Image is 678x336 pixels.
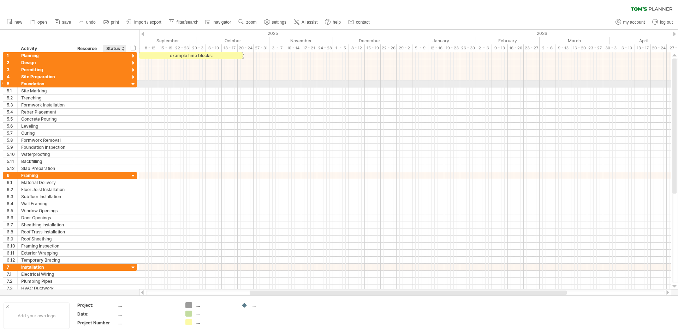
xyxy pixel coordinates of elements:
[77,302,116,308] div: Project:
[174,44,190,52] div: 22 - 26
[508,44,524,52] div: 16 - 20
[524,44,540,52] div: 23 - 27
[14,20,22,25] span: new
[86,20,96,25] span: undo
[7,109,17,115] div: 5.4
[540,37,609,44] div: March 2026
[251,302,290,308] div: ....
[196,37,269,44] div: October 2025
[111,20,119,25] span: print
[21,264,70,270] div: Installation
[7,179,17,186] div: 6.1
[21,165,70,172] div: Slab Preparation
[323,18,343,27] a: help
[7,151,17,158] div: 5.10
[196,319,234,325] div: ....
[623,20,645,25] span: my account
[21,228,70,235] div: Roof Truss Installation
[21,285,70,292] div: HVAC Ductwork
[142,44,158,52] div: 8 - 12
[238,44,254,52] div: 20 - 24
[21,214,70,221] div: Door Openings
[28,18,49,27] a: open
[222,44,238,52] div: 13 - 17
[7,250,17,256] div: 6.11
[21,200,70,207] div: Wall Framing
[7,257,17,263] div: 6.12
[333,37,406,44] div: December 2025
[7,186,17,193] div: 6.2
[7,158,17,165] div: 5.11
[21,250,70,256] div: Exterior Wrapping
[356,20,370,25] span: contact
[126,37,196,44] div: September 2025
[571,44,587,52] div: 16 - 20
[397,44,412,52] div: 29 - 2
[21,257,70,263] div: Temporary Bracing
[77,311,116,317] div: Date:
[406,37,476,44] div: January 2026
[460,44,476,52] div: 26 - 30
[139,52,243,59] div: example time blocks:
[206,44,222,52] div: 6 - 10
[21,271,70,277] div: Electrical Wiring
[21,221,70,228] div: Sheathing Installation
[21,66,70,73] div: Permitting
[196,311,234,317] div: ....
[237,18,258,27] a: zoom
[21,151,70,158] div: Waterproofing
[21,193,70,200] div: Subfloor Installation
[7,87,17,94] div: 5.1
[204,18,233,27] a: navigator
[7,94,17,101] div: 5.2
[365,44,381,52] div: 15 - 19
[7,236,17,242] div: 6.9
[7,130,17,136] div: 5.7
[7,193,17,200] div: 6.3
[21,94,70,101] div: Trenching
[62,20,71,25] span: save
[7,214,17,221] div: 6.6
[381,44,397,52] div: 22 - 26
[21,73,70,80] div: Site Preparation
[614,18,647,27] a: my account
[269,44,285,52] div: 3 - 7
[428,44,444,52] div: 12 - 16
[603,44,619,52] div: 30 - 3
[7,116,17,122] div: 5.5
[269,37,333,44] div: November 2025
[349,44,365,52] div: 8 - 12
[21,236,70,242] div: Roof Sheathing
[77,18,98,27] a: undo
[118,311,177,317] div: ....
[317,44,333,52] div: 24 - 28
[587,44,603,52] div: 23 - 27
[196,302,234,308] div: ....
[660,20,673,25] span: log out
[158,44,174,52] div: 15 - 19
[412,44,428,52] div: 5 - 9
[21,109,70,115] div: Rebar Placement
[7,172,17,179] div: 6
[177,20,198,25] span: filter/search
[7,52,17,59] div: 1
[254,44,269,52] div: 27 - 31
[106,45,122,52] div: Status
[37,20,47,25] span: open
[214,20,231,25] span: navigator
[5,18,24,27] a: new
[7,66,17,73] div: 3
[7,264,17,270] div: 7
[21,80,70,87] div: Foundation
[21,144,70,151] div: Foundation Inspection
[7,144,17,151] div: 5.9
[21,158,70,165] div: Backfilling
[333,44,349,52] div: 1 - 5
[21,278,70,285] div: Plumbing Pipes
[7,271,17,277] div: 7.1
[540,44,555,52] div: 2 - 6
[7,200,17,207] div: 6.4
[21,186,70,193] div: Floor Joist Installation
[651,44,667,52] div: 20 - 24
[21,179,70,186] div: Material Delivery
